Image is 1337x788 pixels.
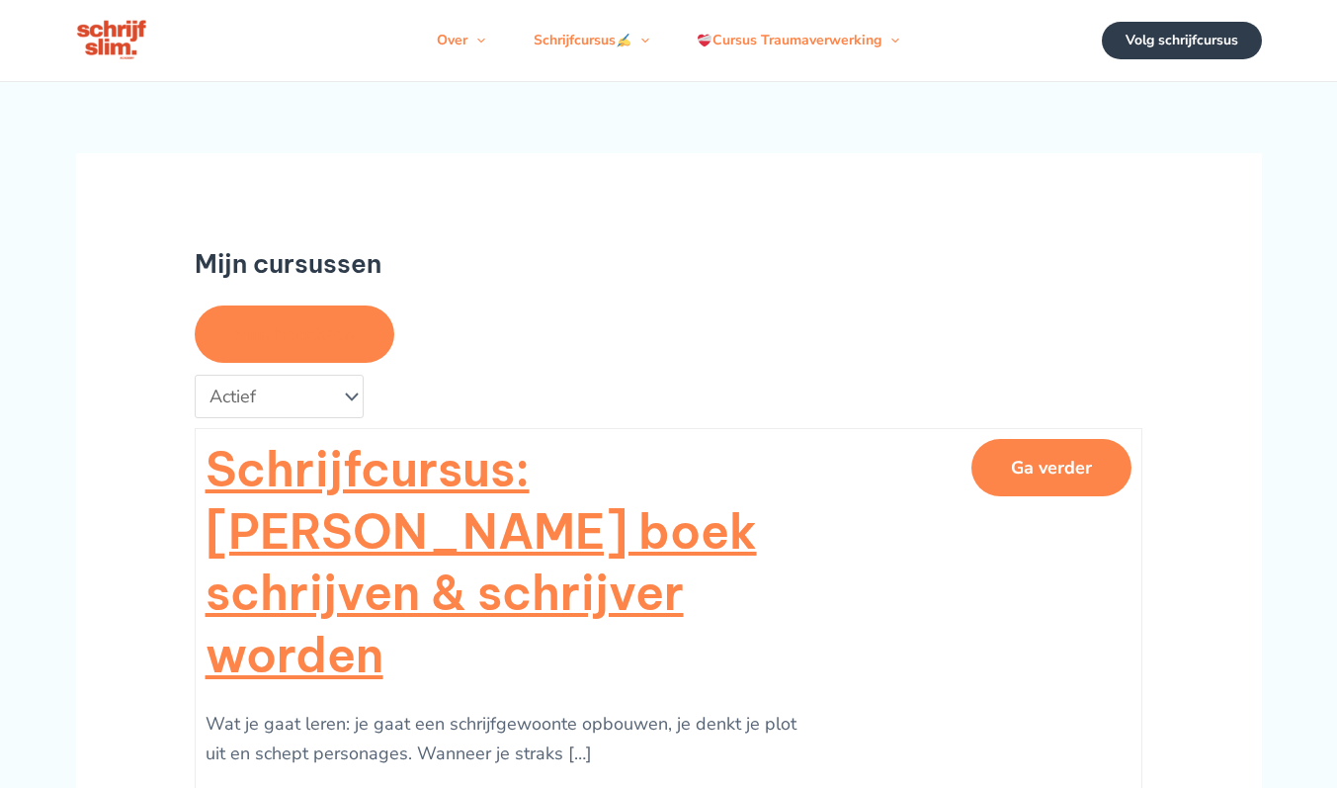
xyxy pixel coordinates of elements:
a: Cursus TraumaverwerkingMenu schakelen [673,11,923,70]
nav: Navigatie op de site: Menu [413,11,923,70]
a: SchrijfcursusMenu schakelen [510,11,673,70]
span: Menu schakelen [631,11,649,70]
span: Menu schakelen [467,11,485,70]
img: ❤️‍🩹 [698,34,711,47]
a: Volg schrijfcursus [1102,22,1262,59]
span: Menu schakelen [881,11,899,70]
img: schrijfcursus schrijfslim academy [76,18,149,63]
p: Wat je gaat leren: je gaat een schrijfgewoonte opbouwen, je denkt je plot uit en schept personage... [206,710,807,768]
a: Mijn berichten [195,306,394,363]
a: Schrijfcursus: [PERSON_NAME] boek schrijven & schrijver worden [206,439,807,686]
button: Ga verder [971,439,1131,496]
h1: Mijn cursussen [195,248,1143,279]
a: OverMenu schakelen [413,11,509,70]
img: ✍️ [617,34,630,47]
